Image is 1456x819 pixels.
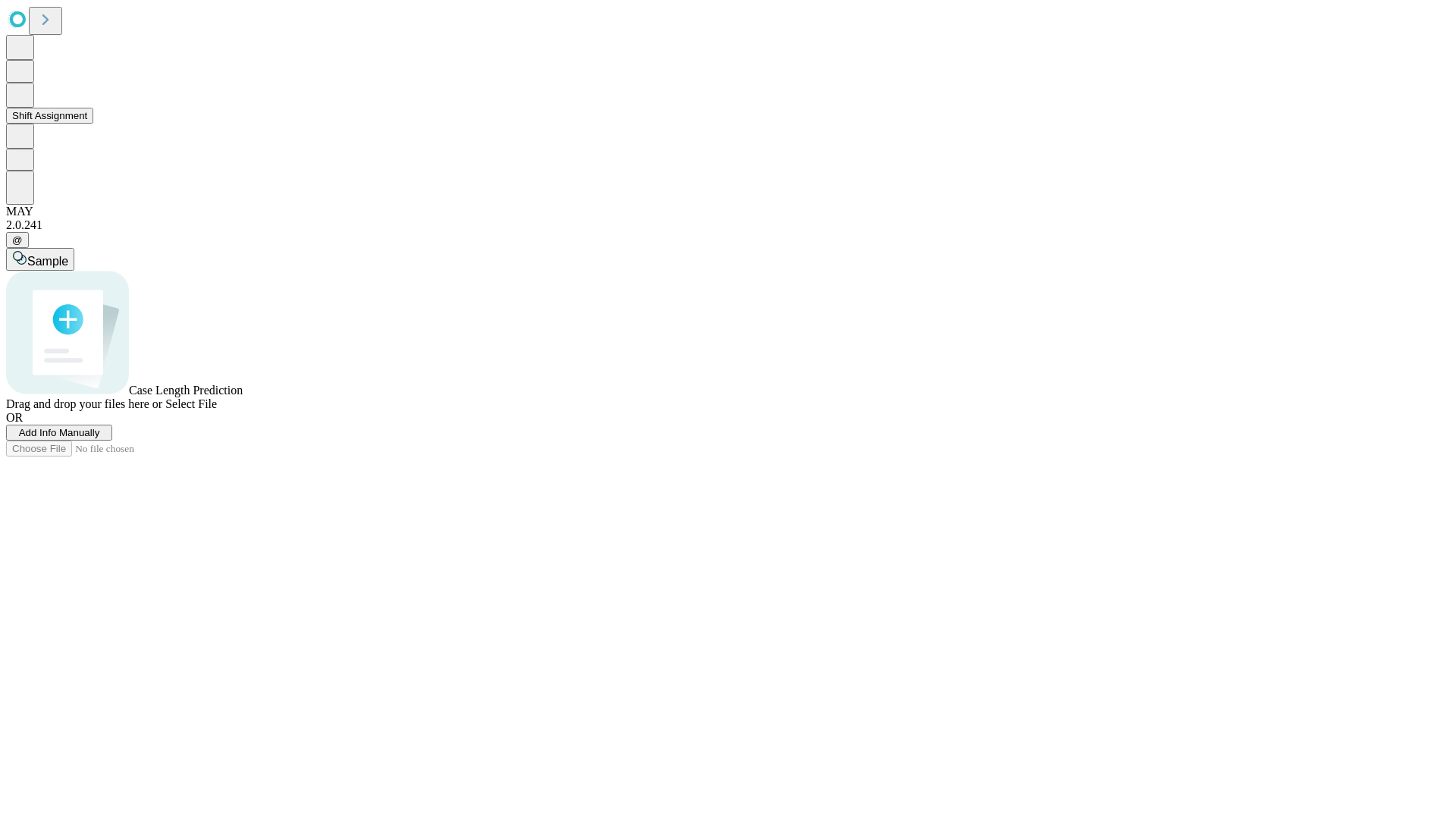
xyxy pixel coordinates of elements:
[6,205,1450,218] div: MAY
[129,384,243,397] span: Case Length Prediction
[6,218,1450,232] div: 2.0.241
[165,397,217,410] span: Select File
[6,232,29,248] button: @
[6,411,23,424] span: OR
[6,108,93,124] button: Shift Assignment
[6,248,74,271] button: Sample
[27,255,68,268] span: Sample
[12,234,23,246] span: @
[6,397,162,410] span: Drag and drop your files here or
[19,427,100,438] span: Add Info Manually
[6,425,112,441] button: Add Info Manually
